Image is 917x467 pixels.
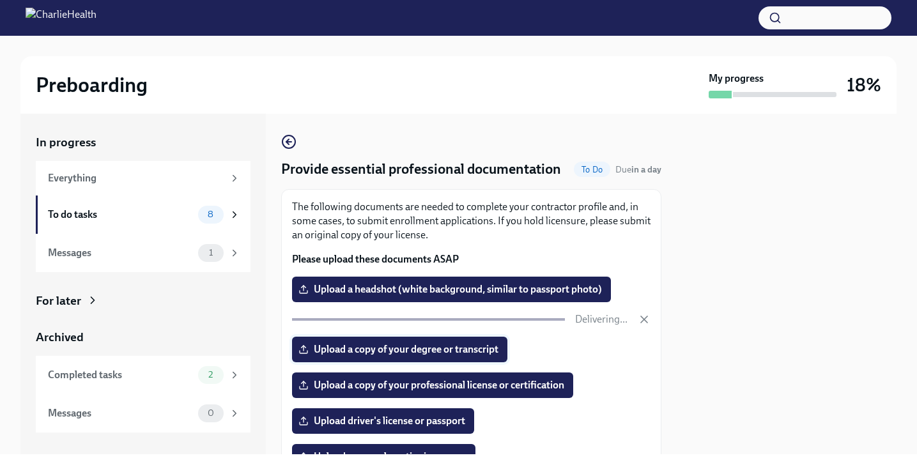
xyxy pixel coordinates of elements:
[36,356,250,394] a: Completed tasks2
[281,160,561,179] h4: Provide essential professional documentation
[575,312,628,326] p: Delivering...
[292,253,459,265] strong: Please upload these documents ASAP
[631,164,661,175] strong: in a day
[201,370,220,379] span: 2
[201,248,220,257] span: 1
[48,368,193,382] div: Completed tasks
[36,72,148,98] h2: Preboarding
[36,234,250,272] a: Messages1
[48,246,193,260] div: Messages
[200,210,221,219] span: 8
[200,408,222,418] span: 0
[292,337,507,362] label: Upload a copy of your degree or transcript
[36,293,250,309] a: For later
[301,343,498,356] span: Upload a copy of your degree or transcript
[36,329,250,346] a: Archived
[847,73,881,96] h3: 18%
[36,195,250,234] a: To do tasks8
[292,408,474,434] label: Upload driver's license or passport
[709,72,764,86] strong: My progress
[36,394,250,433] a: Messages0
[48,208,193,222] div: To do tasks
[301,415,465,427] span: Upload driver's license or passport
[36,293,81,309] div: For later
[48,406,193,420] div: Messages
[638,313,651,326] button: Cancel
[292,200,651,242] p: The following documents are needed to complete your contractor profile and, in some cases, to sub...
[574,165,610,174] span: To Do
[292,277,611,302] label: Upload a headshot (white background, similar to passport photo)
[615,164,661,175] span: Due
[301,450,466,463] span: Upload your malpractice insurance
[36,161,250,195] a: Everything
[292,372,573,398] label: Upload a copy of your professional license or certification
[301,379,564,392] span: Upload a copy of your professional license or certification
[615,164,661,176] span: October 14th, 2025 08:00
[36,134,250,151] a: In progress
[301,283,602,296] span: Upload a headshot (white background, similar to passport photo)
[48,171,224,185] div: Everything
[26,8,96,28] img: CharlieHealth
